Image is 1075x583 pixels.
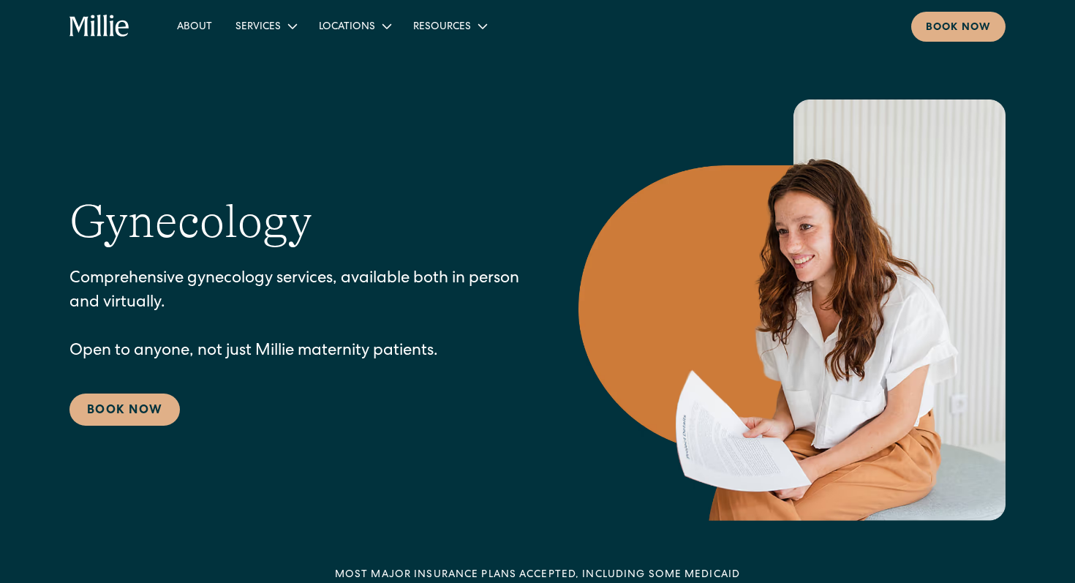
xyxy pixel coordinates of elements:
[926,20,991,36] div: Book now
[69,194,312,250] h1: Gynecology
[413,20,471,35] div: Resources
[578,99,1006,521] img: Smiling woman holding documents during a consultation, reflecting supportive guidance in maternit...
[401,14,497,38] div: Resources
[335,568,740,583] div: MOST MAJOR INSURANCE PLANS ACCEPTED, INCLUDING some MEDICAID
[307,14,401,38] div: Locations
[69,268,520,364] p: Comprehensive gynecology services, available both in person and virtually. Open to anyone, not ju...
[69,15,130,38] a: home
[69,394,180,426] a: Book Now
[224,14,307,38] div: Services
[319,20,375,35] div: Locations
[911,12,1006,42] a: Book now
[235,20,281,35] div: Services
[165,14,224,38] a: About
